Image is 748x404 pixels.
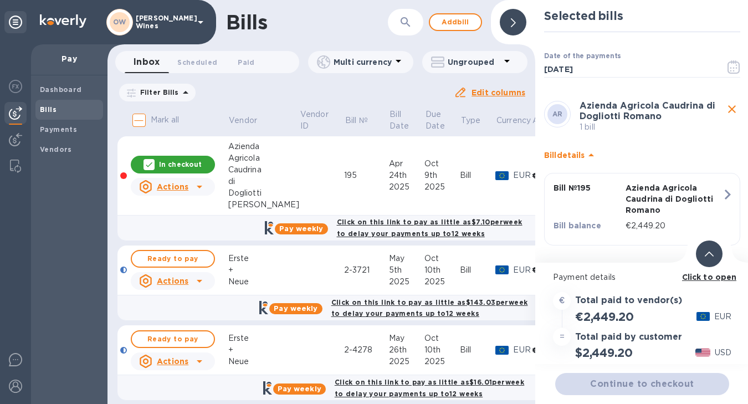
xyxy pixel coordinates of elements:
button: Bill №195Azienda Agricola Caudrina di Dogliotti RomanoBill balance€2,449.20 [544,173,740,246]
p: Pay [40,53,99,64]
h1: Bills [226,11,267,34]
p: Due Date [425,109,444,132]
b: Click on this link to pay as little as $16.01 per week to delay your payments up to 12 weeks [335,378,524,398]
h2: €2,449.20 [575,310,633,324]
b: Click to open [682,273,737,282]
div: Caudrina [228,164,300,176]
div: di [228,176,300,187]
b: Bill details [544,151,585,160]
button: close [724,101,740,117]
button: Addbill [429,13,482,31]
div: + [228,264,300,276]
div: Erste [228,253,300,264]
span: Bill Date [390,109,423,132]
span: Add bill [439,16,472,29]
span: Vendor ID [300,109,343,132]
div: Apr [389,158,424,170]
div: €5,525.33 [532,345,580,356]
div: + [228,344,300,356]
p: [PERSON_NAME] Wines [136,14,191,30]
p: Mark all [151,114,180,126]
div: €49,378.82 [532,264,580,275]
u: Actions [157,357,188,366]
p: USD [715,347,731,359]
div: 2025 [424,181,460,193]
p: Ungrouped [448,57,500,68]
div: 2025 [424,356,460,367]
div: €2,449.20 [532,170,580,181]
strong: € [559,296,565,305]
div: 2-4278 [344,344,389,356]
div: Bill [460,264,496,276]
p: Bill balance [554,220,621,231]
b: Pay weekly [274,304,317,313]
div: 195 [344,170,389,181]
b: Dashboard [40,85,82,94]
b: Pay weekly [279,224,323,233]
p: Bill № [345,115,367,126]
div: Bill [460,170,496,181]
div: 10th [424,344,460,356]
b: Pay weekly [278,385,321,393]
div: Oct [424,333,460,344]
div: Unpin categories [4,11,27,33]
div: 24th [389,170,424,181]
b: Payments [40,125,77,134]
div: Azienda [228,141,300,152]
button: Ready to pay [131,250,215,268]
label: Date of the payments [544,53,621,60]
span: Due Date [425,109,459,132]
p: Type [460,115,480,126]
img: USD [695,349,710,356]
button: Ready to pay [131,330,215,348]
p: Bill № 195 [554,182,621,193]
p: Filter Bills [136,88,179,97]
span: Scheduled [177,57,217,68]
span: Ready to pay [141,252,205,265]
span: Bill № [345,115,382,126]
span: Inbox [134,54,160,70]
h2: Selected bills [544,9,740,23]
div: Agricola [228,152,300,164]
span: Ready to pay [141,333,205,346]
p: Amount [533,115,564,126]
u: Actions [157,277,188,285]
img: Logo [40,14,86,28]
div: 2025 [389,356,424,367]
div: Oct [424,158,460,170]
u: Actions [157,182,188,191]
b: AR [552,110,563,118]
h2: $2,449.20 [575,346,632,360]
div: [PERSON_NAME] [228,199,300,211]
p: EUR [714,311,731,323]
div: 26th [389,344,424,356]
h3: Total paid to vendor(s) [575,295,682,306]
div: Dogliotti [228,187,300,199]
div: 9th [424,170,460,181]
div: 2025 [424,276,460,288]
img: Foreign exchange [9,80,22,93]
div: 2025 [389,276,424,288]
div: Billdetails [544,137,740,173]
div: Bill [460,344,496,356]
span: Vendor [229,115,271,126]
div: May [389,333,424,344]
p: Bill Date [390,109,409,132]
div: May [389,253,424,264]
p: EUR [513,344,531,356]
span: Type [460,115,495,126]
p: Currency [496,115,531,126]
p: Multi currency [334,57,392,68]
p: Azienda Agricola Caudrina di Dogliotti Romano [626,182,722,216]
div: Neue [228,356,300,367]
p: EUR [513,170,531,181]
b: Click on this link to pay as little as $143.03 per week to delay your payments up to 12 weeks [331,298,528,318]
b: Bills [40,105,57,114]
b: OW [113,18,126,26]
p: EUR [513,264,531,276]
div: 5th [389,264,424,276]
b: Azienda Agricola Caudrina di Dogliotti Romano [580,100,715,121]
p: €2,449.20 [626,220,722,232]
div: 10th [424,264,460,276]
